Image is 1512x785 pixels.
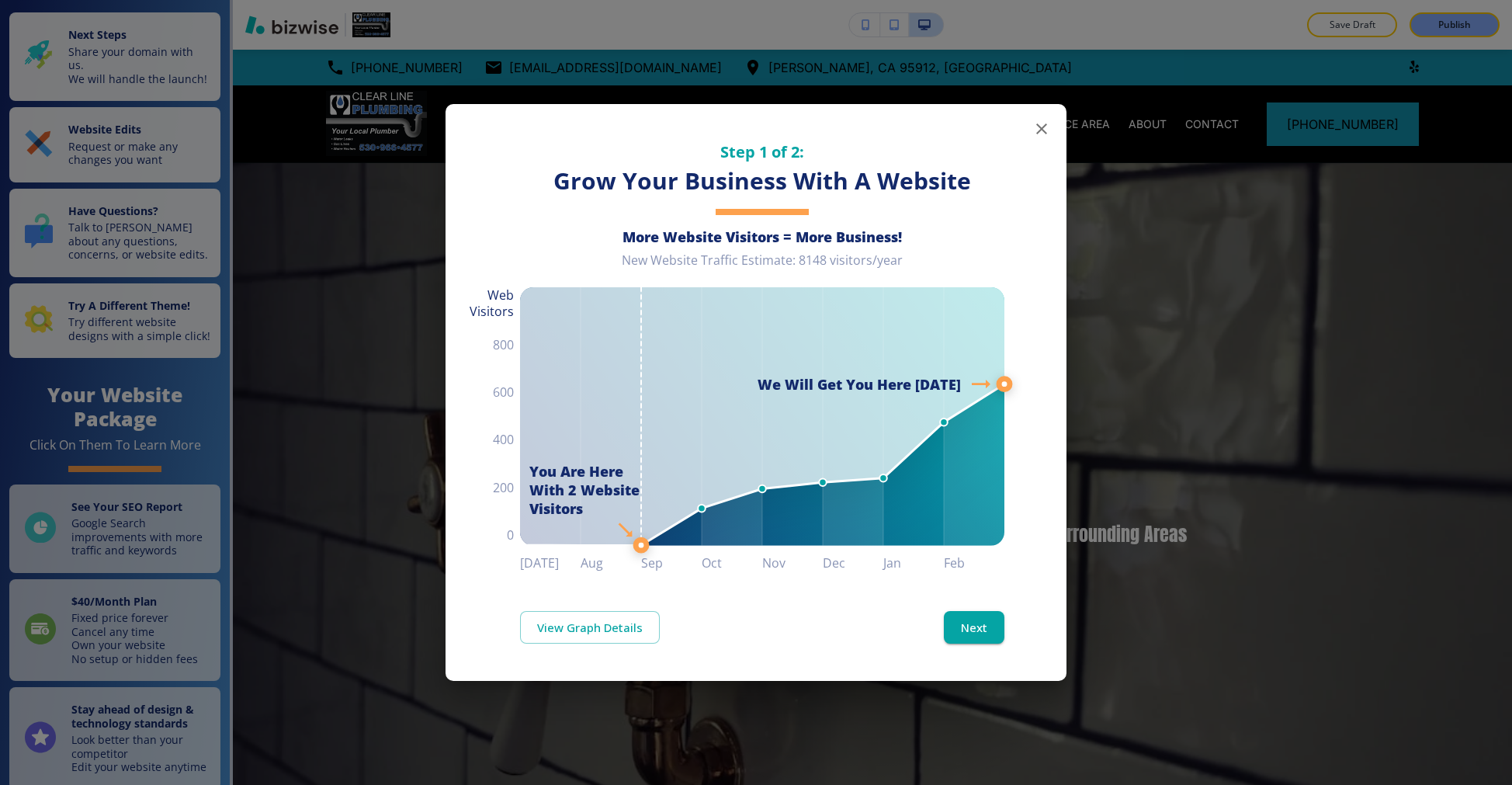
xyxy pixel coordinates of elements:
h6: Aug [581,552,641,574]
h6: Nov [762,552,823,574]
h6: [DATE] [520,552,581,574]
h6: More Website Visitors = More Business! [520,228,1004,246]
h3: Grow Your Business With A Website [520,165,1004,197]
h6: Sep [641,552,702,574]
h6: Dec [823,552,883,574]
h6: Feb [944,552,1004,574]
h5: Step 1 of 2: [520,141,1004,162]
div: New Website Traffic Estimate: 8148 visitors/year [520,252,1004,281]
button: Next [944,611,1004,644]
h6: Jan [883,552,944,574]
a: View Graph Details [520,611,660,644]
h6: Oct [702,552,762,574]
